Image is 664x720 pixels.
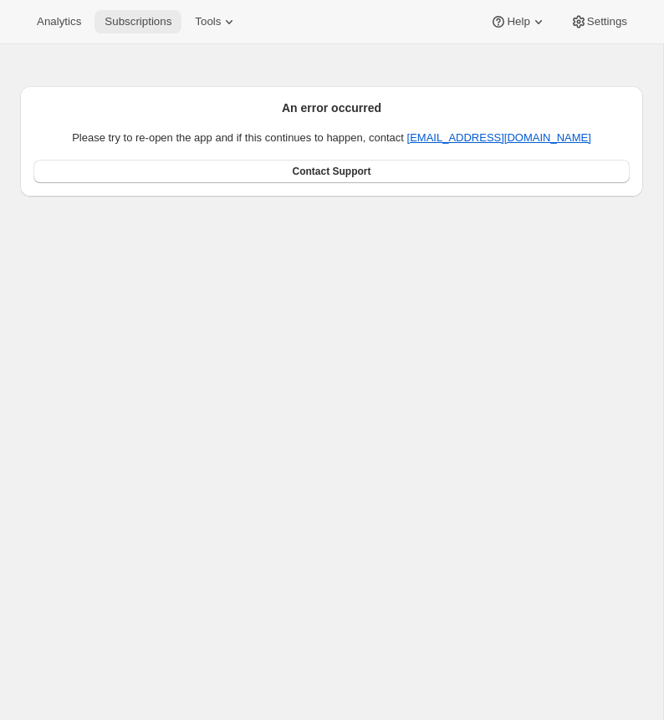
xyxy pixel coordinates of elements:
p: Please try to re-open the app and if this continues to happen, contact [33,130,630,146]
a: [EMAIL_ADDRESS][DOMAIN_NAME] [407,131,591,144]
button: Settings [560,10,637,33]
span: Settings [587,15,627,28]
h2: An error occurred [33,100,630,116]
span: Tools [195,15,221,28]
button: Tools [185,10,248,33]
span: Help [507,15,529,28]
button: Analytics [27,10,91,33]
a: Contact Support [33,160,630,183]
span: Analytics [37,15,81,28]
button: Help [480,10,556,33]
span: Contact Support [293,165,371,178]
button: Subscriptions [94,10,181,33]
span: Subscriptions [105,15,171,28]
